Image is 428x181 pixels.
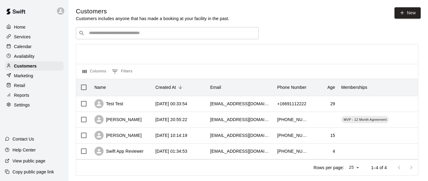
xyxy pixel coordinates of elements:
a: Availability [5,52,64,61]
div: Created At [155,79,176,96]
p: Customers includes anyone that has made a booking at your facility in the past. [76,16,229,22]
p: Help Center [12,147,36,153]
p: 1–4 of 4 [371,165,387,171]
div: Phone Number [277,79,306,96]
div: MVP - 12 Month Agreement [341,116,389,123]
p: Services [14,34,31,40]
div: Name [91,79,152,96]
p: Rows per page: [313,165,344,171]
div: 25 [346,163,361,172]
div: appreview+clerk_test@runswiftapp.com [210,148,271,154]
a: Customers [5,61,64,71]
p: Calendar [14,44,32,50]
a: New [394,7,421,19]
p: Contact Us [12,136,34,142]
div: 29 [330,101,335,107]
div: +16691112222 [277,101,306,107]
a: Settings [5,100,64,110]
div: Email [210,79,221,96]
a: Retail [5,81,64,90]
a: Marketing [5,71,64,80]
div: 4 [333,148,335,154]
p: Home [14,24,26,30]
a: Home [5,23,64,32]
div: elean.1lgv4ia.paid@icloud.com [210,101,271,107]
button: Show filters [110,67,134,76]
div: [PERSON_NAME] [94,115,142,124]
div: Email [207,79,274,96]
div: Swift App Reviewer [94,147,143,156]
div: +16019519864 [277,117,308,123]
p: View public page [12,158,45,164]
div: +12344234423 [277,148,308,154]
div: Memberships [341,79,367,96]
div: Created At [152,79,207,96]
p: Marketing [14,73,33,79]
div: Age [311,79,338,96]
p: Settings [14,102,30,108]
a: Reports [5,91,64,100]
a: Calendar [5,42,64,51]
p: Retail [14,82,25,89]
p: Availability [14,53,35,59]
div: Search customers by name or email [76,27,259,39]
div: Age [327,79,335,96]
div: Phone Number [274,79,311,96]
p: Reports [14,92,29,98]
button: Select columns [81,67,108,76]
p: Copy public page link [12,169,54,175]
h5: Customers [76,7,229,16]
button: Sort [176,83,185,92]
a: Services [5,32,64,41]
div: 2025-07-05 20:55:22 [155,117,187,123]
div: 2025-05-10 10:14:19 [155,132,187,138]
div: +16012650011 [277,132,308,138]
span: MVP - 12 Month Agreement [341,117,389,122]
div: 2025-08-13 00:33:54 [155,101,187,107]
div: kfrost1983@yahoo.com [210,117,271,123]
div: [PERSON_NAME] [94,131,142,140]
p: Customers [14,63,37,69]
div: 2024-01-21 01:34:53 [155,148,187,154]
div: mjstewart0517@gmail.com [210,132,271,138]
div: Name [94,79,106,96]
div: Test Test [94,99,123,108]
div: 15 [330,132,335,138]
